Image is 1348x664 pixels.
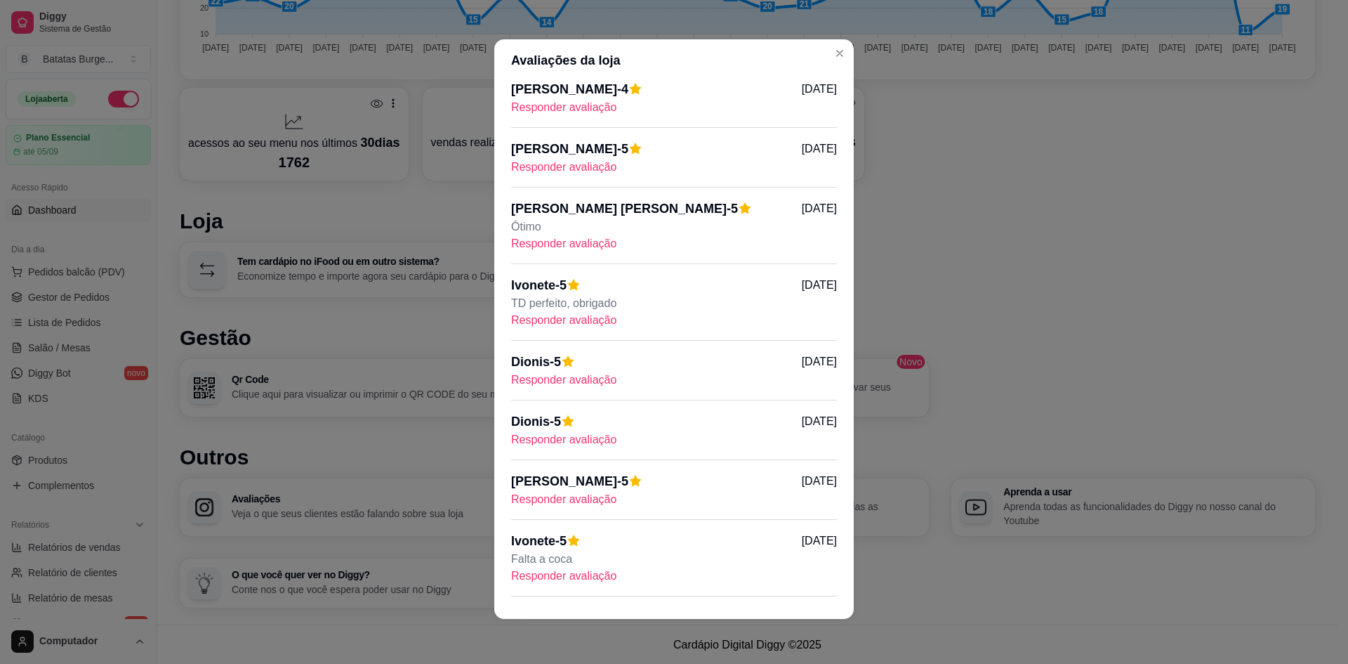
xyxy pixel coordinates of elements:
[511,471,628,491] p: [PERSON_NAME] - 5
[511,551,837,568] p: Falta a coca
[511,79,628,99] p: [PERSON_NAME] - 4
[511,352,561,372] p: Dionis - 5
[802,533,837,549] p: [DATE]
[511,491,837,508] p: Responder avaliação
[511,531,567,551] p: Ivonete - 5
[511,139,628,159] p: [PERSON_NAME] - 5
[802,277,837,294] p: [DATE]
[511,568,837,585] p: Responder avaliação
[511,412,561,431] p: Dionis - 5
[511,275,567,295] p: Ivonete - 5
[511,312,837,329] p: Responder avaliação
[802,473,837,490] p: [DATE]
[494,39,854,82] header: Avaliações da loja
[511,431,837,448] p: Responder avaliação
[802,141,837,157] p: [DATE]
[802,81,837,98] p: [DATE]
[802,353,837,370] p: [DATE]
[511,99,837,116] p: Responder avaliação
[828,42,851,65] button: Close
[511,159,837,176] p: Responder avaliação
[511,219,837,235] p: Ótimo
[511,199,738,219] p: [PERSON_NAME] [PERSON_NAME] - 5
[802,413,837,430] p: [DATE]
[802,200,837,217] p: [DATE]
[511,295,837,312] p: TD perfeito, obrigado
[511,235,837,252] p: Responder avaliação
[511,372,837,389] p: Responder avaliação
